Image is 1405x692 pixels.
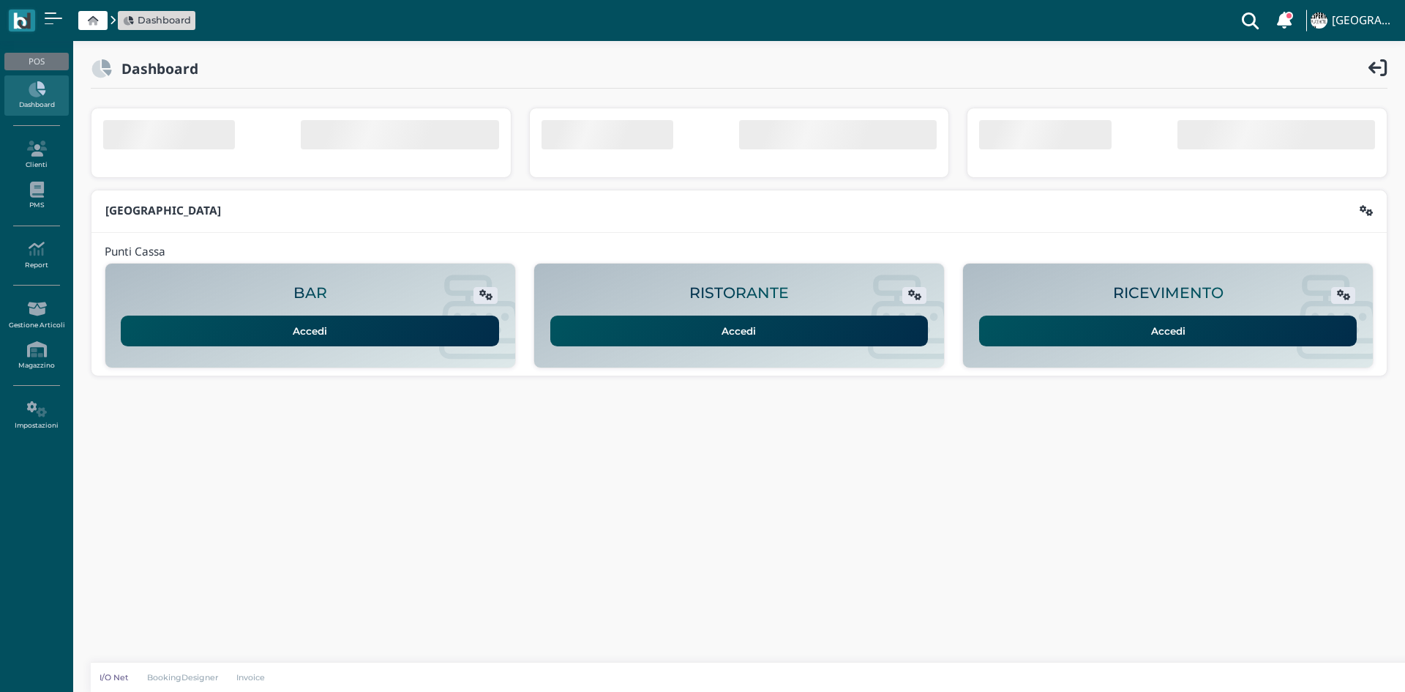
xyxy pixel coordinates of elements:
a: Impostazioni [4,395,68,436]
h4: Punti Cassa [105,246,165,258]
a: Gestione Articoli [4,295,68,335]
div: POS [4,53,68,70]
a: ... [GEOGRAPHIC_DATA] [1308,3,1396,38]
a: Dashboard [123,13,191,27]
h2: Dashboard [112,61,198,76]
h2: BAR [293,285,327,302]
h2: RISTORANTE [689,285,789,302]
span: Dashboard [138,13,191,27]
b: [GEOGRAPHIC_DATA] [105,203,221,218]
a: Dashboard [4,75,68,116]
a: Accedi [550,316,929,346]
h2: RICEVIMENTO [1113,285,1224,302]
img: ... [1311,12,1327,29]
a: PMS [4,176,68,216]
img: logo [13,12,30,29]
a: Magazzino [4,335,68,376]
a: Accedi [121,316,499,346]
a: Report [4,235,68,275]
a: Accedi [979,316,1357,346]
h4: [GEOGRAPHIC_DATA] [1332,15,1396,27]
iframe: Help widget launcher [1301,647,1393,680]
a: Clienti [4,135,68,175]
